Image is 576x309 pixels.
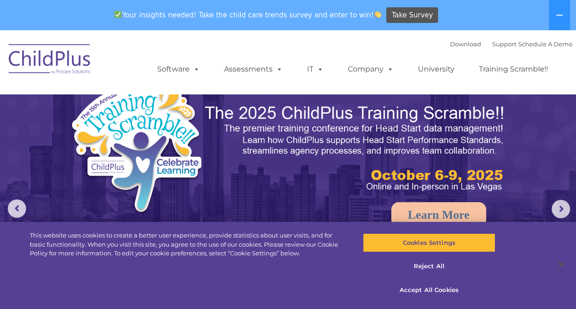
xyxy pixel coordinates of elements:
a: University [409,60,464,78]
span: Take Survey [392,7,433,23]
a: Company [339,60,403,78]
a: Take Survey [386,7,438,23]
a: Support [492,40,516,48]
a: Download [450,40,481,48]
a: IT [298,60,333,78]
button: Accept All Cookies [363,281,495,300]
a: Training Scramble!! [470,60,557,78]
img: ✅ [115,11,121,18]
button: Reject All [363,257,495,276]
a: Schedule A Demo [518,40,572,48]
a: Learn More [391,202,486,228]
div: This website uses cookies to create a better user experience, provide statistics about user visit... [30,231,346,258]
font: | [450,40,572,48]
img: ChildPlus by Procare Solutions [4,38,96,83]
button: Close [551,254,571,275]
a: Assessments [215,60,292,78]
img: 👏 [374,11,381,18]
a: Software [148,60,209,78]
button: Cookies Settings [363,233,495,253]
span: Your insights needed! Take the child care trends survey and enter to win! [111,6,385,24]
